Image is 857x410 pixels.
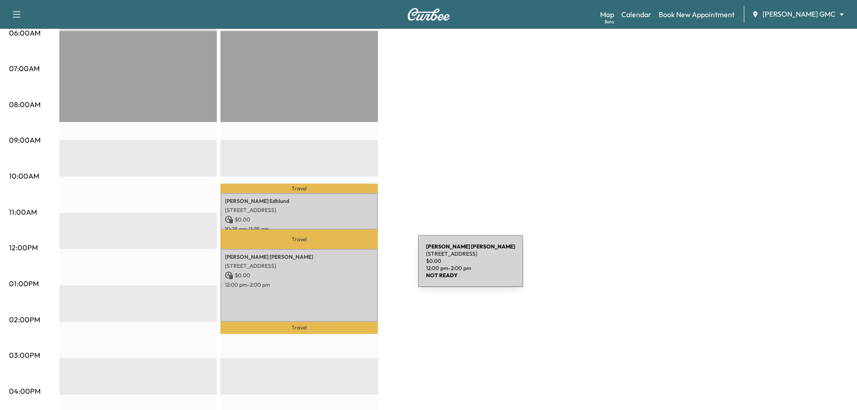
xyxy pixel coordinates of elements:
div: Beta [605,18,614,25]
p: 08:00AM [9,99,40,110]
p: 11:00AM [9,207,37,217]
a: Calendar [621,9,651,20]
p: 02:00PM [9,314,40,325]
p: 10:28 am - 11:28 am [225,225,373,233]
p: 04:00PM [9,386,40,396]
p: [STREET_ADDRESS] [225,207,373,214]
p: $ 0.00 [225,216,373,224]
p: [PERSON_NAME] Edhlund [225,198,373,205]
p: 10:00AM [9,171,39,181]
a: Book New Appointment [659,9,735,20]
span: [PERSON_NAME] GMC [763,9,835,19]
p: 01:00PM [9,278,39,289]
p: 07:00AM [9,63,40,74]
p: 09:00AM [9,135,40,145]
p: Travel [220,230,378,249]
img: Curbee Logo [407,8,450,21]
p: 12:00 pm - 2:00 pm [225,281,373,288]
p: 06:00AM [9,27,40,38]
a: MapBeta [600,9,614,20]
p: [PERSON_NAME] [PERSON_NAME] [225,253,373,261]
p: $ 0.00 [225,271,373,279]
p: Travel [220,322,378,334]
p: Travel [220,184,378,194]
p: 03:00PM [9,350,40,360]
p: [STREET_ADDRESS] [225,262,373,270]
p: 12:00PM [9,242,38,253]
